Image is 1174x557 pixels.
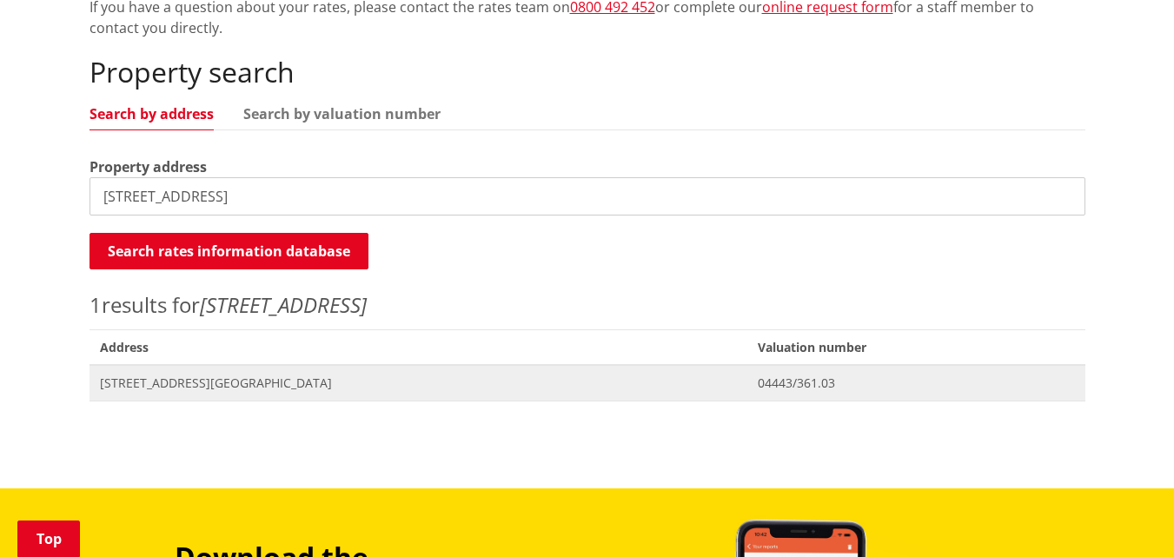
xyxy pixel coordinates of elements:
[90,290,102,319] span: 1
[90,56,1085,89] h2: Property search
[90,365,1085,401] a: [STREET_ADDRESS][GEOGRAPHIC_DATA] 04443/361.03
[90,107,214,121] a: Search by address
[90,233,368,269] button: Search rates information database
[243,107,441,121] a: Search by valuation number
[758,375,1074,392] span: 04443/361.03
[90,156,207,177] label: Property address
[100,375,738,392] span: [STREET_ADDRESS][GEOGRAPHIC_DATA]
[90,289,1085,321] p: results for
[747,329,1084,365] span: Valuation number
[1094,484,1157,547] iframe: Messenger Launcher
[90,177,1085,216] input: e.g. Duke Street NGARUAWAHIA
[200,290,367,319] em: [STREET_ADDRESS]
[90,329,748,365] span: Address
[17,521,80,557] a: Top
